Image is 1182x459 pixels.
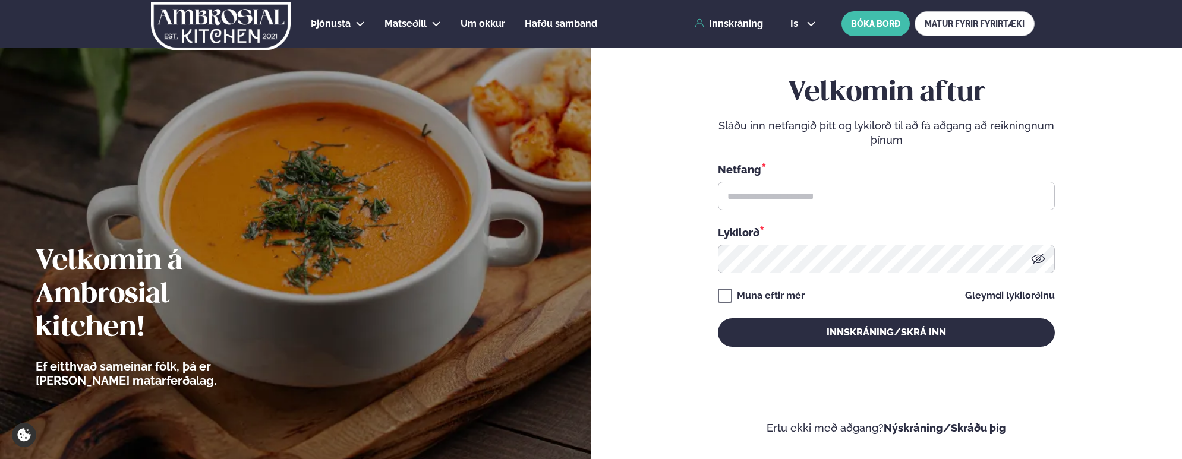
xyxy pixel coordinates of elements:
h2: Velkomin á Ambrosial kitchen! [36,245,282,345]
a: Cookie settings [12,423,36,447]
span: Um okkur [461,18,505,29]
a: Innskráning [695,18,763,29]
a: Þjónusta [311,17,351,31]
span: is [790,19,802,29]
button: Innskráning/Skrá inn [718,318,1055,347]
div: Netfang [718,162,1055,177]
button: BÓKA BORÐ [841,11,910,36]
button: is [781,19,825,29]
span: Matseðill [384,18,427,29]
p: Sláðu inn netfangið þitt og lykilorð til að fá aðgang að reikningnum þínum [718,119,1055,147]
a: Gleymdi lykilorðinu [965,291,1055,300]
span: Þjónusta [311,18,351,29]
a: Nýskráning/Skráðu þig [884,422,1006,434]
p: Ef eitthvað sameinar fólk, þá er [PERSON_NAME] matarferðalag. [36,359,282,388]
a: MATUR FYRIR FYRIRTÆKI [915,11,1035,36]
h2: Velkomin aftur [718,77,1055,110]
a: Hafðu samband [525,17,597,31]
img: logo [150,2,292,50]
p: Ertu ekki með aðgang? [627,421,1147,435]
a: Um okkur [461,17,505,31]
div: Lykilorð [718,224,1055,240]
span: Hafðu samband [525,18,597,29]
a: Matseðill [384,17,427,31]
